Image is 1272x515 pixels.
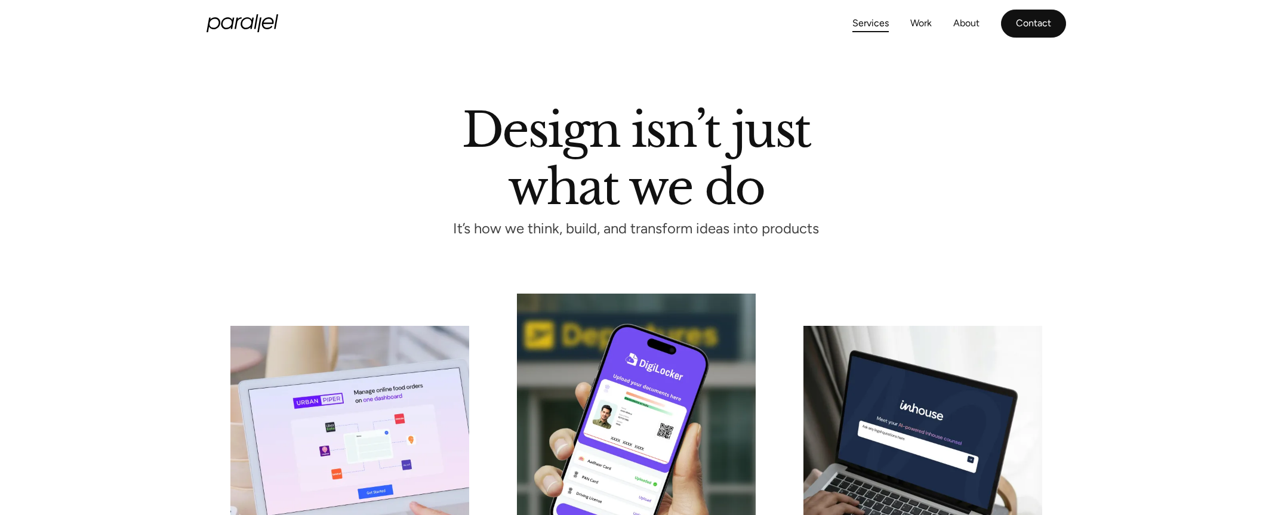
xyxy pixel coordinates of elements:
[953,15,980,32] a: About
[432,224,841,234] p: It’s how we think, build, and transform ideas into products
[1001,10,1066,38] a: Contact
[852,15,889,32] a: Services
[462,107,811,205] h1: Design isn’t just what we do
[207,14,278,32] a: home
[910,15,932,32] a: Work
